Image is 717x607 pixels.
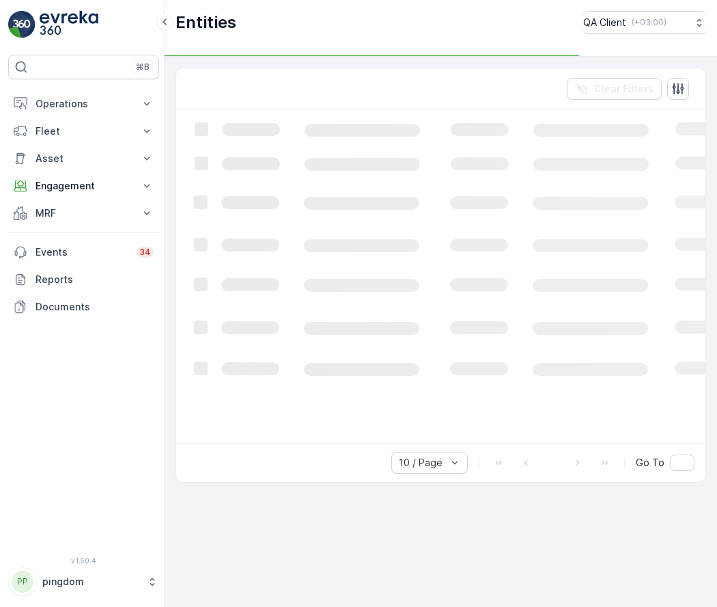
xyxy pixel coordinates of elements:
[8,567,159,596] button: PPpingdom
[8,172,159,200] button: Engagement
[8,556,159,565] span: v 1.50.4
[36,273,154,286] p: Reports
[8,90,159,118] button: Operations
[8,200,159,227] button: MRF
[583,11,706,34] button: QA Client(+03:00)
[8,266,159,293] a: Reports
[139,247,151,258] p: 34
[8,239,159,266] a: Events34
[8,118,159,145] button: Fleet
[636,456,664,470] span: Go To
[36,206,132,220] p: MRF
[8,293,159,321] a: Documents
[175,12,236,33] p: Entities
[583,16,626,29] p: QA Client
[36,179,132,193] p: Engagement
[8,145,159,172] button: Asset
[632,17,666,28] p: ( +03:00 )
[136,62,150,72] p: ⌘B
[36,152,132,165] p: Asset
[567,78,662,100] button: Clear Filters
[36,97,132,111] p: Operations
[12,571,33,593] div: PP
[594,82,653,96] p: Clear Filters
[36,124,132,138] p: Fleet
[40,11,98,38] img: logo_light-DOdMpM7g.png
[36,300,154,314] p: Documents
[42,575,140,589] p: pingdom
[36,245,128,259] p: Events
[8,11,36,38] img: logo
